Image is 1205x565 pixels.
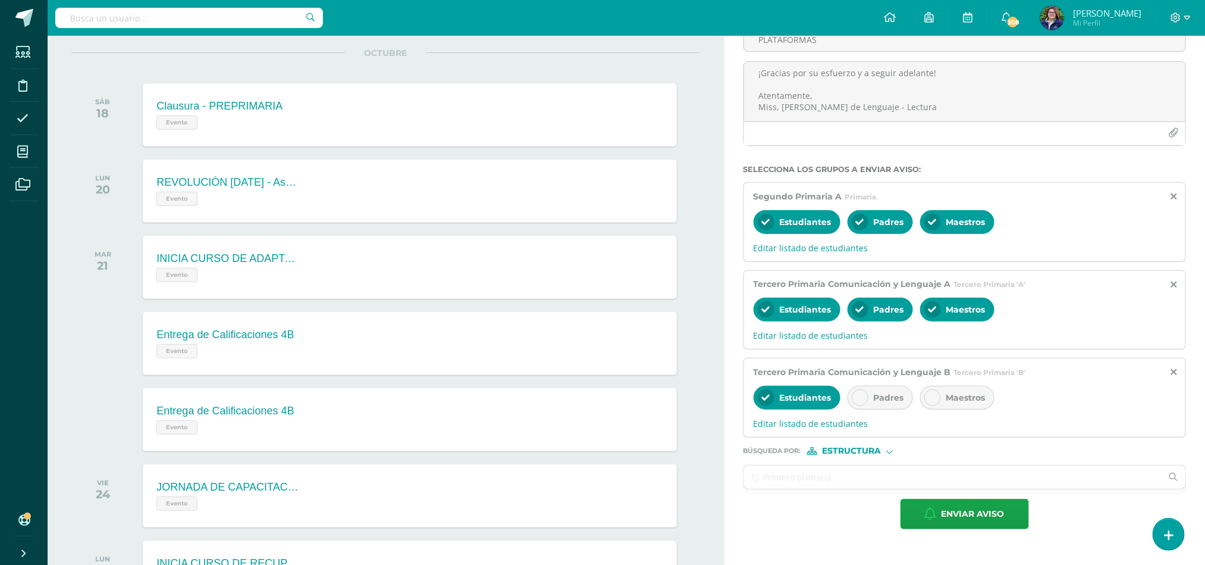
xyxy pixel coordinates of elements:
[744,62,1186,121] textarea: Estimados alumnos: Se que están en el periodo de evaluaciones del cuarto bimestre, ¡y lo están ha...
[874,304,904,315] span: Padres
[345,48,426,58] span: OCTUBRE
[156,344,197,358] span: Evento
[156,100,283,113] div: Clausura - PREPRIMARIA
[744,28,1186,51] input: Titulo
[95,106,110,120] div: 18
[954,280,1026,289] span: Tercero Primaria 'A'
[156,116,197,130] span: Evento
[743,165,1187,174] label: Selecciona los grupos a enviar aviso :
[822,448,881,454] span: Estructura
[754,242,1176,254] span: Editar listado de estudiantes
[1040,6,1064,30] img: cd816e1d9b99ce6ebfda1176cabbab92.png
[95,174,110,182] div: LUN
[900,499,1029,529] button: Enviar aviso
[780,217,831,227] span: Estudiantes
[954,368,1026,377] span: Tercero Primaria 'B'
[156,420,197,435] span: Evento
[744,466,1162,489] input: Ej. Primero primaria
[156,176,299,189] div: REVOLUCIÓN [DATE] - Asueto
[156,481,299,494] div: JORNADA DE CAPACITACIÓN Y CONVIVENCIA
[156,405,294,417] div: Entrega de Calificaciones 4B
[156,329,294,341] div: Entrega de Calificaciones 4B
[754,191,842,202] span: Segundo Primaria A
[96,479,110,487] div: VIE
[754,367,951,377] span: Tercero Primaria Comunicación y Lenguaje B
[96,487,110,501] div: 24
[946,217,986,227] span: Maestros
[874,392,904,403] span: Padres
[743,448,801,454] span: Búsqueda por :
[156,268,197,282] span: Evento
[754,418,1176,429] span: Editar listado de estudiantes
[754,330,1176,341] span: Editar listado de estudiantes
[1073,18,1141,28] span: Mi Perfil
[946,304,986,315] span: Maestros
[156,192,197,206] span: Evento
[55,8,323,28] input: Busca un usuario...
[942,500,1005,529] span: Enviar aviso
[754,279,951,289] span: Tercero Primaria Comunicación y Lenguaje A
[95,98,110,106] div: SÁB
[780,304,831,315] span: Estudiantes
[845,192,877,201] span: Primaria
[95,182,110,196] div: 20
[95,258,111,273] div: 21
[156,497,197,511] span: Evento
[780,392,831,403] span: Estudiantes
[874,217,904,227] span: Padres
[946,392,986,403] span: Maestros
[156,252,299,265] div: INICIA CURSO DE ADAPTACIÓN - ALUMNOS DE PRIMER INGRESO DE PREPRIMARIA
[1073,7,1141,19] span: [PERSON_NAME]
[1006,15,1019,29] span: 308
[95,250,111,258] div: MAR
[95,555,110,563] div: LUN
[807,447,896,455] div: [object Object]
